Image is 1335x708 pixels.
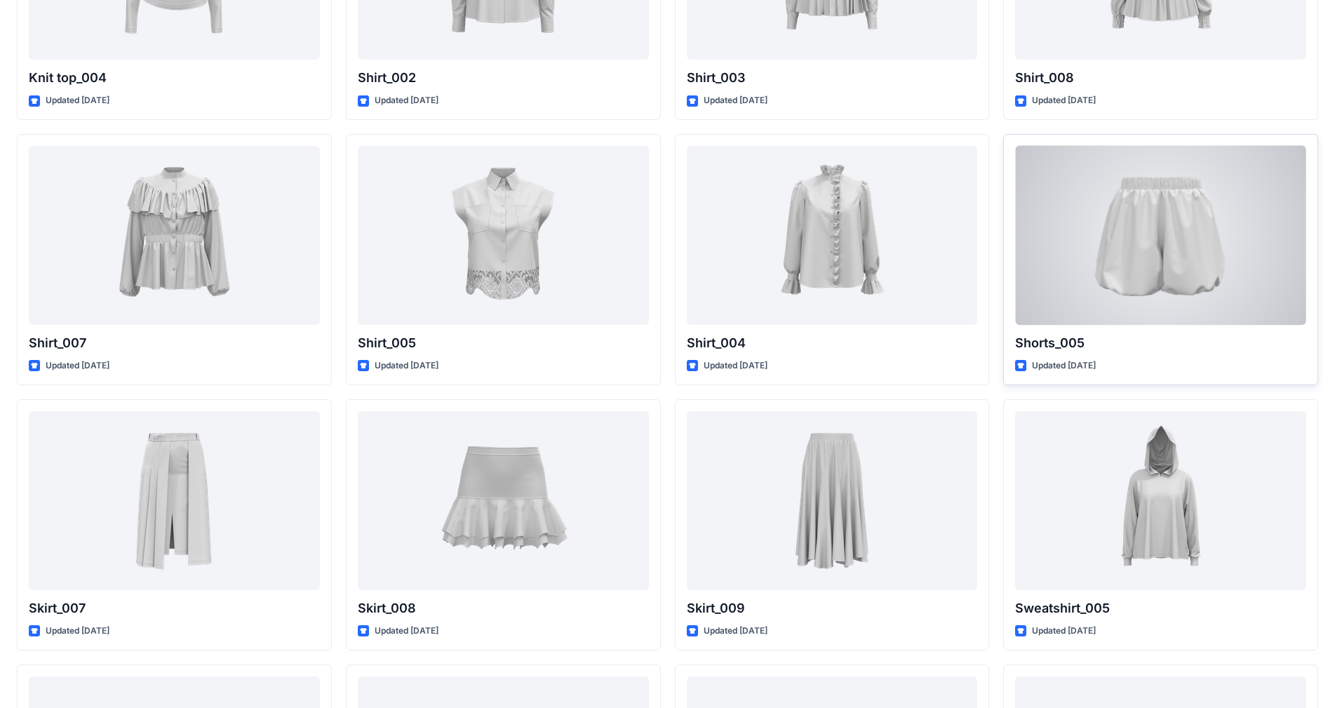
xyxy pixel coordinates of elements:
[375,359,438,373] p: Updated [DATE]
[46,93,109,108] p: Updated [DATE]
[687,411,978,590] a: Skirt_009
[687,68,978,88] p: Shirt_003
[46,624,109,639] p: Updated [DATE]
[358,333,649,353] p: Shirt_005
[1032,93,1096,108] p: Updated [DATE]
[687,146,978,325] a: Shirt_004
[29,68,320,88] p: Knit top_004
[687,333,978,353] p: Shirt_004
[29,146,320,325] a: Shirt_007
[358,599,649,618] p: Skirt_008
[29,411,320,590] a: Skirt_007
[1015,146,1306,325] a: Shorts_005
[29,599,320,618] p: Skirt_007
[1032,359,1096,373] p: Updated [DATE]
[358,411,649,590] a: Skirt_008
[1015,411,1306,590] a: Sweatshirt_005
[375,624,438,639] p: Updated [DATE]
[1015,333,1306,353] p: Shorts_005
[29,333,320,353] p: Shirt_007
[1015,599,1306,618] p: Sweatshirt_005
[46,359,109,373] p: Updated [DATE]
[704,359,767,373] p: Updated [DATE]
[1015,68,1306,88] p: Shirt_008
[704,624,767,639] p: Updated [DATE]
[358,68,649,88] p: Shirt_002
[375,93,438,108] p: Updated [DATE]
[358,146,649,325] a: Shirt_005
[1032,624,1096,639] p: Updated [DATE]
[704,93,767,108] p: Updated [DATE]
[687,599,978,618] p: Skirt_009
